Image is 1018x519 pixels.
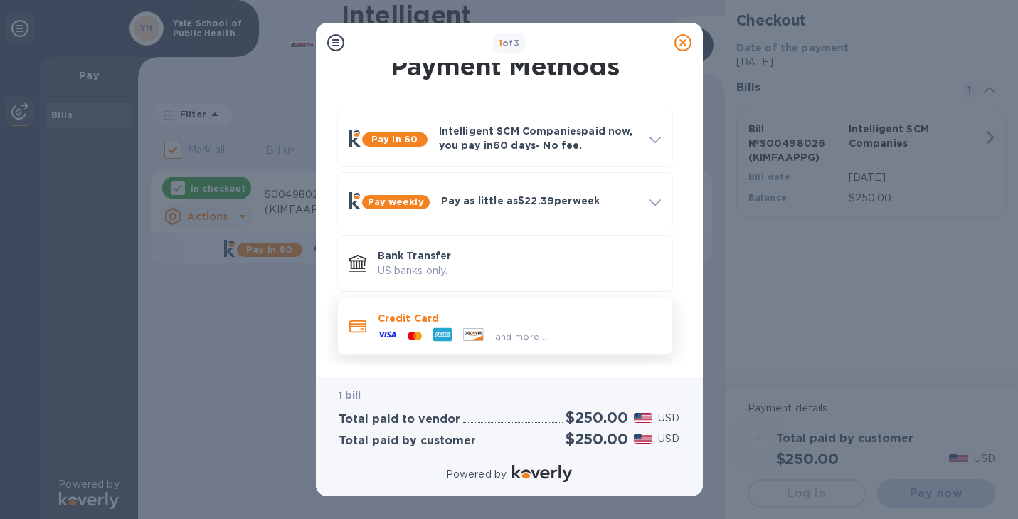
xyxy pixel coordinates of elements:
[499,38,502,48] span: 1
[378,248,661,263] p: Bank Transfer
[339,413,460,426] h3: Total paid to vendor
[658,431,679,446] p: USD
[441,194,638,208] p: Pay as little as $22.39 per week
[634,413,653,423] img: USD
[334,51,676,81] h1: Payment Methods
[634,434,653,444] img: USD
[495,331,547,342] span: and more...
[439,124,638,152] p: Intelligent SCM Companies paid now, you pay in 60 days - No fee.
[339,434,476,448] h3: Total paid by customer
[371,134,418,145] b: Pay in 60
[368,196,424,207] b: Pay weekly
[566,409,628,426] h2: $250.00
[499,38,520,48] b: of 3
[566,430,628,448] h2: $250.00
[658,411,679,426] p: USD
[339,389,361,401] b: 1 bill
[378,311,661,325] p: Credit Card
[512,465,572,482] img: Logo
[378,263,661,278] p: US banks only.
[446,467,507,482] p: Powered by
